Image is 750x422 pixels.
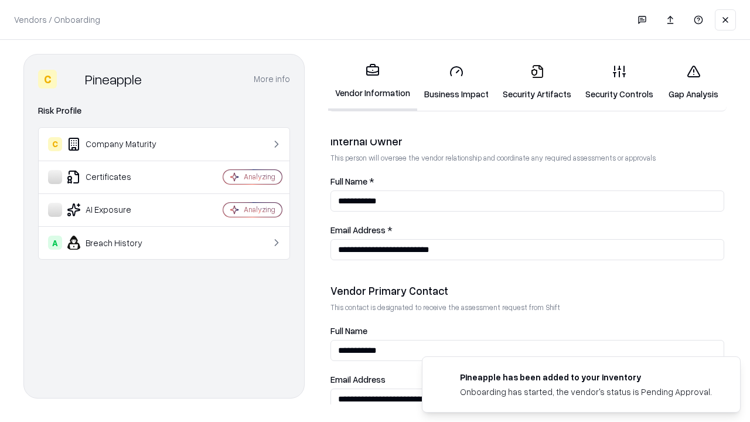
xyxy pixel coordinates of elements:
div: C [38,70,57,89]
div: Breach History [48,236,188,250]
div: Analyzing [244,172,275,182]
button: More info [254,69,290,90]
label: Email Address [330,375,724,384]
div: Company Maturity [48,137,188,151]
div: AI Exposure [48,203,188,217]
label: Full Name [330,326,724,335]
div: C [48,137,62,151]
div: Analyzing [244,205,275,215]
div: A [48,236,62,250]
div: Risk Profile [38,104,290,118]
img: pineappleenergy.com [437,371,451,385]
label: Full Name * [330,177,724,186]
a: Gap Analysis [660,55,727,110]
img: Pineapple [62,70,80,89]
a: Vendor Information [328,54,417,111]
p: Vendors / Onboarding [14,13,100,26]
label: Email Address * [330,226,724,234]
div: Vendor Primary Contact [330,284,724,298]
div: Internal Owner [330,134,724,148]
p: This person will oversee the vendor relationship and coordinate any required assessments or appro... [330,153,724,163]
a: Business Impact [417,55,496,110]
p: This contact is designated to receive the assessment request from Shift [330,302,724,312]
a: Security Controls [578,55,660,110]
a: Security Artifacts [496,55,578,110]
div: Onboarding has started, the vendor's status is Pending Approval. [460,386,712,398]
div: Pineapple [85,70,142,89]
div: Pineapple has been added to your inventory [460,371,712,383]
div: Certificates [48,170,188,184]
